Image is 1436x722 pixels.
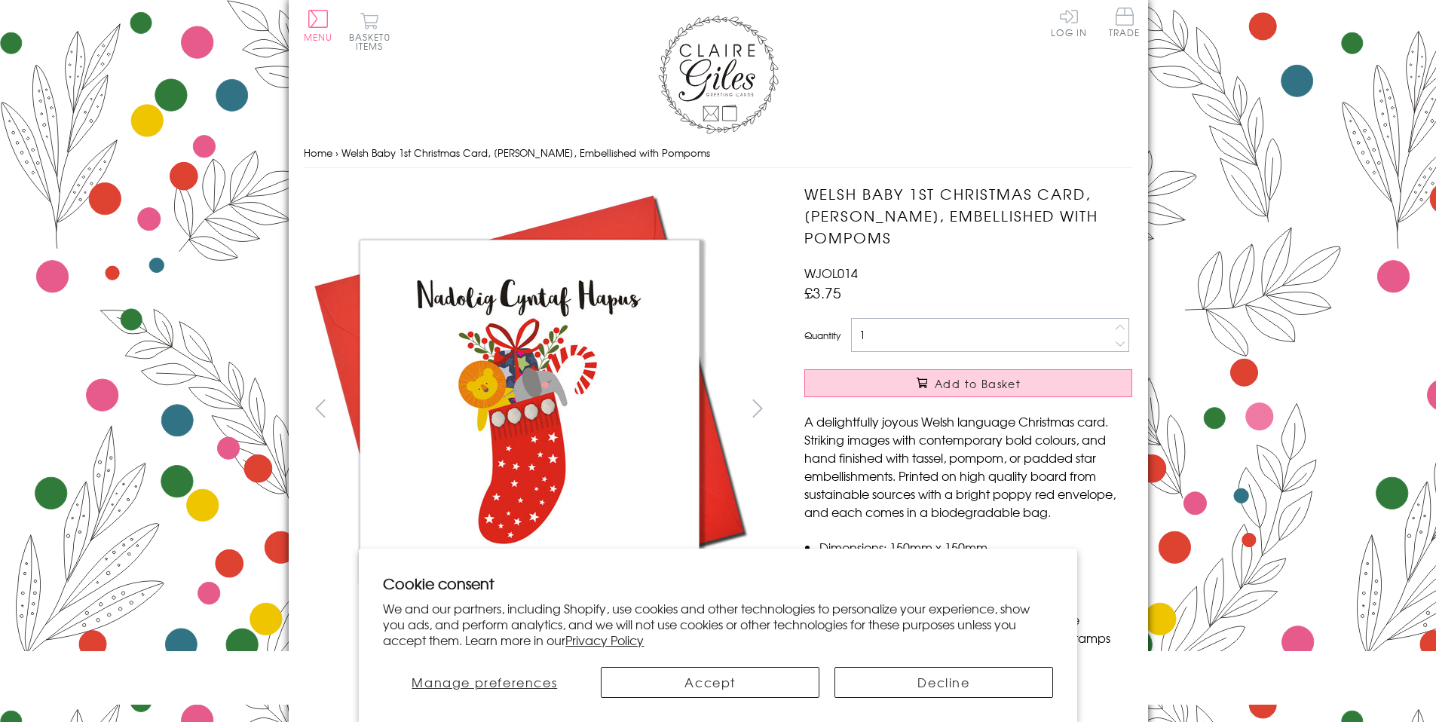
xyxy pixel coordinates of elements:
[303,183,755,635] img: Welsh Baby 1st Christmas Card, Nadolig Llawen, Embellished with Pompoms
[341,145,710,160] span: Welsh Baby 1st Christmas Card, [PERSON_NAME], Embellished with Pompoms
[804,183,1132,248] h1: Welsh Baby 1st Christmas Card, [PERSON_NAME], Embellished with Pompoms
[412,673,557,691] span: Manage preferences
[774,183,1226,635] img: Welsh Baby 1st Christmas Card, Nadolig Llawen, Embellished with Pompoms
[819,538,1132,556] li: Dimensions: 150mm x 150mm
[304,10,333,41] button: Menu
[658,15,779,134] img: Claire Giles Greetings Cards
[834,667,1053,698] button: Decline
[1109,8,1141,37] span: Trade
[335,145,338,160] span: ›
[304,30,333,44] span: Menu
[601,667,819,698] button: Accept
[804,282,841,303] span: £3.75
[304,138,1133,169] nav: breadcrumbs
[804,264,858,282] span: WJOL014
[804,412,1132,521] p: A delightfully joyous Welsh language Christmas card. Striking images with contemporary bold colou...
[349,12,390,50] button: Basket0 items
[935,376,1021,391] span: Add to Basket
[804,369,1132,397] button: Add to Basket
[1109,8,1141,40] a: Trade
[356,30,390,53] span: 0 items
[383,667,586,698] button: Manage preferences
[1051,8,1087,37] a: Log In
[565,631,644,649] a: Privacy Policy
[304,391,338,425] button: prev
[304,145,332,160] a: Home
[383,601,1053,647] p: We and our partners, including Shopify, use cookies and other technologies to personalize your ex...
[740,391,774,425] button: next
[804,329,840,342] label: Quantity
[383,573,1053,594] h2: Cookie consent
